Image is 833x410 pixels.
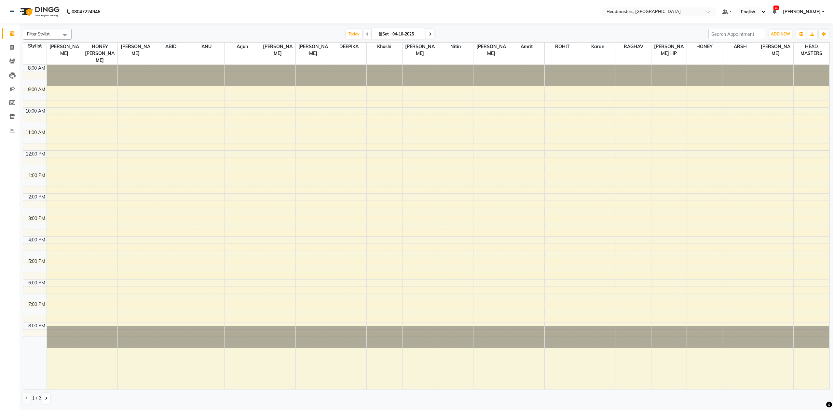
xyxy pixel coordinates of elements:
[17,3,61,21] img: logo
[794,43,829,58] span: HEAD MASTERS
[24,108,47,115] div: 10:00 AM
[773,6,779,10] span: 14
[758,43,793,58] span: [PERSON_NAME]
[783,8,821,15] span: [PERSON_NAME]
[331,43,366,51] span: DEEPIKA
[260,43,295,58] span: [PERSON_NAME]
[771,32,790,36] span: ADD NEW
[27,65,47,72] div: 8:00 AM
[27,301,47,308] div: 7:00 PM
[27,194,47,200] div: 2:00 PM
[377,32,390,36] span: Sat
[438,43,473,51] span: Nitin
[27,86,47,93] div: 9:00 AM
[769,30,792,39] button: ADD NEW
[367,43,402,51] span: Khushi
[32,395,41,402] span: 1 / 2
[403,43,438,58] span: [PERSON_NAME]
[651,43,687,58] span: [PERSON_NAME] HP
[23,43,47,49] div: Stylist
[27,215,47,222] div: 3:00 PM
[346,29,362,39] span: Today
[580,43,615,51] span: Karan
[27,237,47,243] div: 4:00 PM
[82,43,117,64] span: HONEY [PERSON_NAME]
[27,322,47,329] div: 8:00 PM
[27,280,47,286] div: 6:00 PM
[708,29,765,39] input: Search Appointment
[296,43,331,58] span: [PERSON_NAME]
[27,31,50,36] span: Filter Stylist
[24,151,47,157] div: 12:00 PM
[545,43,580,51] span: ROHIT
[473,43,509,58] span: [PERSON_NAME]
[153,43,188,51] span: ABID
[225,43,260,51] span: Arjun
[47,43,82,58] span: [PERSON_NAME]
[772,9,776,15] a: 14
[27,172,47,179] div: 1:00 PM
[509,43,544,51] span: Amrit
[24,129,47,136] div: 11:00 AM
[722,43,758,51] span: ARSH
[616,43,651,51] span: RAGHAV
[72,3,100,21] b: 08047224946
[118,43,153,58] span: [PERSON_NAME]
[390,29,423,39] input: 2025-10-04
[687,43,722,51] span: HONEY
[27,258,47,265] div: 5:00 PM
[189,43,224,51] span: ANU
